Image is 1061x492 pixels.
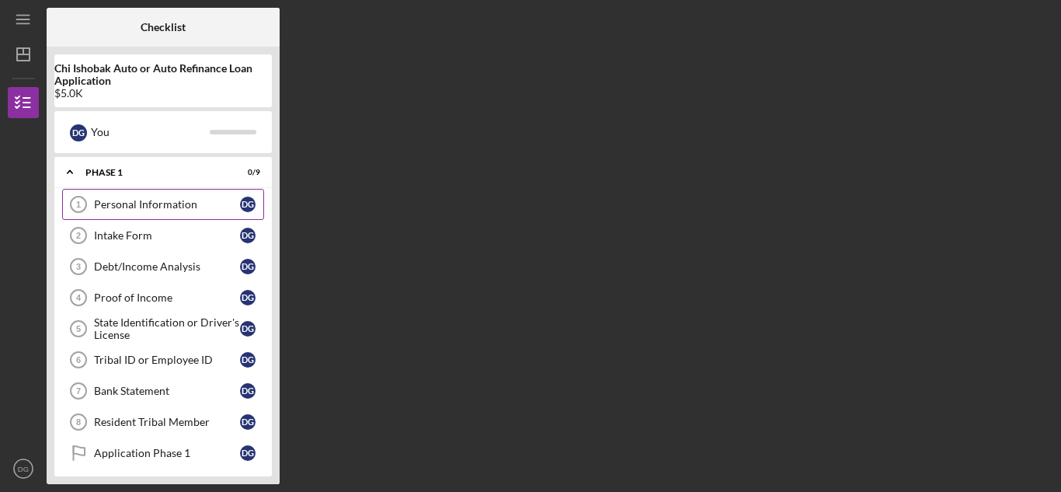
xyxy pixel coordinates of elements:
a: 5State Identification or Driver's LicenseDG [62,313,264,344]
div: D G [240,290,256,305]
div: D G [240,383,256,399]
tspan: 6 [76,355,81,365]
div: You [91,119,210,145]
a: Application Phase 1DG [62,438,264,469]
div: D G [240,228,256,243]
tspan: 4 [76,293,82,302]
div: D G [240,445,256,461]
div: Tribal ID or Employee ID [94,354,240,366]
div: D G [240,197,256,212]
text: DG [18,465,29,473]
tspan: 2 [76,231,81,240]
button: DG [8,453,39,484]
a: 3Debt/Income AnalysisDG [62,251,264,282]
div: 0 / 9 [232,168,260,177]
div: D G [240,321,256,337]
div: Bank Statement [94,385,240,397]
div: Intake Form [94,229,240,242]
tspan: 7 [76,386,81,396]
a: 6Tribal ID or Employee IDDG [62,344,264,375]
div: $5.0K [54,87,272,99]
div: Phase 1 [85,168,221,177]
a: 1Personal InformationDG [62,189,264,220]
b: Chi Ishobak Auto or Auto Refinance Loan Application [54,62,272,87]
tspan: 8 [76,417,81,427]
div: Resident Tribal Member [94,416,240,428]
a: 7Bank StatementDG [62,375,264,407]
div: Personal Information [94,198,240,211]
a: 4Proof of IncomeDG [62,282,264,313]
div: Debt/Income Analysis [94,260,240,273]
b: Checklist [141,21,186,33]
a: 8Resident Tribal MemberDG [62,407,264,438]
div: Proof of Income [94,291,240,304]
div: State Identification or Driver's License [94,316,240,341]
div: Application Phase 1 [94,447,240,459]
div: D G [240,352,256,368]
tspan: 3 [76,262,81,271]
tspan: 1 [76,200,81,209]
div: D G [240,414,256,430]
div: D G [70,124,87,141]
a: 2Intake FormDG [62,220,264,251]
tspan: 5 [76,324,81,333]
div: D G [240,259,256,274]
